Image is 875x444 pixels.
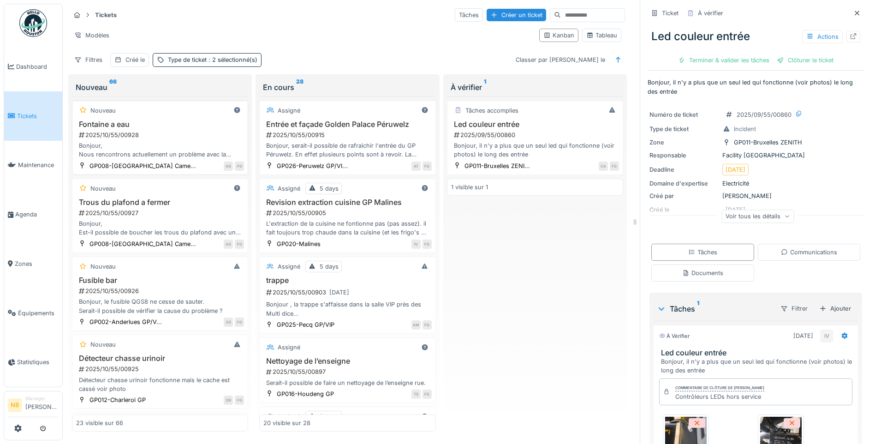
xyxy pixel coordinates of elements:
div: Tâches [455,8,483,22]
div: 5 days [320,262,339,271]
div: GP011-Bruxelles ZENITH [734,138,802,147]
div: AG [224,162,233,171]
div: À vérifier [659,332,690,340]
div: GP020-Malines [277,240,321,248]
div: Filtres [70,53,107,66]
div: À vérifier [698,9,723,18]
h3: Entrée et façade Golden Palace Péruwelz [263,120,431,129]
div: [DATE] [726,165,745,174]
div: FG [235,396,244,405]
div: Type de ticket [168,55,257,64]
div: Assigné [278,262,300,271]
h3: trappe [263,276,431,285]
div: Nouveau [90,184,116,193]
div: 2025/09/55/00860 [737,110,792,119]
div: Responsable [649,151,719,160]
div: 20 visible sur 28 [263,419,310,427]
a: Agenda [4,190,62,239]
div: Nouveau [90,106,116,115]
div: Bonjour, il n'y a plus que un seul led qui fonctionne (voir photos) le long des entrée [661,357,854,375]
div: GP008-[GEOGRAPHIC_DATA] Came... [89,240,196,248]
div: GP012-Charleroi GP [89,396,146,404]
div: Classer par [PERSON_NAME] le [512,53,609,66]
sup: 1 [484,82,486,93]
div: Assigné [278,184,300,193]
div: Assigné [278,343,300,352]
div: GP025-Pecq GP/VIP [277,320,334,329]
div: Bonjour, serait-il possible de rafraichir l'entrée du GP Péruwelz. En effet plusieurs points sont... [263,141,431,159]
div: Bonjour, il n'y a plus que un seul led qui fonctionne (voir photos) le long des entrée [451,141,619,159]
h3: Led couleur entrée [661,348,854,357]
div: DR [224,396,233,405]
div: Documents [682,269,723,277]
h3: Led couleur entrée [451,120,619,129]
span: Statistiques [17,358,59,366]
div: [DATE] [329,288,349,297]
sup: 28 [296,82,304,93]
div: TS [411,390,421,399]
div: AG [224,240,233,249]
span: Maintenance [18,161,59,169]
img: Badge_color-CXgf-gQk.svg [19,9,47,37]
div: Communications [781,248,837,257]
div: Domaine d'expertise [649,179,719,188]
a: Dashboard [4,42,62,91]
a: Zones [4,239,62,288]
div: GP011-Bruxelles ZENI... [464,162,530,170]
div: L'extraction de la cuisine ne fontionne pas (pas assez). il fait toujours trop chaude dans la cui... [263,219,431,237]
div: Commentaire de clôture de [PERSON_NAME] [675,385,764,391]
div: FG [235,318,244,327]
li: [PERSON_NAME] [25,395,59,415]
div: DS [224,318,233,327]
div: Détecteur chasse urinoir fonctionne mais le cache est cassé voir photo [76,376,244,393]
div: 5 days [320,184,339,193]
div: Bonjour , la trappe s'affaisse dans la salle VIP près des Multi dice bien à vous [263,300,431,318]
div: Tableau [586,31,617,40]
div: Tâches accomplies [465,106,518,115]
div: FG [235,162,244,171]
h3: Revision extraction cuisine GP Malines [263,198,431,207]
div: GP008-[GEOGRAPHIC_DATA] Came... [89,162,196,170]
div: FG [423,320,432,330]
div: CA [599,162,608,171]
div: Facility [GEOGRAPHIC_DATA] [649,151,862,160]
div: Bonjour, Est-il possible de boucher les trous du plafond avec une grille en fer, par exemple? Un ... [76,219,244,237]
div: Créé le [125,55,145,64]
div: Modèles [70,29,113,42]
div: Actions [802,30,843,43]
div: AT [411,162,421,171]
div: FG [423,390,432,399]
div: 2025/10/55/00897 [265,367,431,376]
div: Voir tous les détails [721,210,794,223]
div: GP002-Anderlues GP/V... [89,318,162,326]
a: Maintenance [4,141,62,190]
h3: Détecteur chasse urinoir [76,354,244,363]
h3: Trous du plafond a fermer [76,198,244,207]
div: Nouveau [76,82,244,93]
div: Contrôleurs LEDs hors service [675,392,764,401]
div: Tâches [688,248,717,257]
div: Nouveau [90,262,116,271]
div: Créer un ticket [487,9,546,21]
div: Tâches [657,303,773,314]
div: Filtrer [776,302,812,315]
li: NB [8,398,22,412]
sup: 66 [109,82,117,93]
p: Bonjour, il n'y a plus que un seul led qui fonctionne (voir photos) le long des entrée [648,78,864,96]
span: : 2 sélectionné(s) [207,56,257,63]
div: 2025/09/55/00860 [453,131,619,139]
div: 1 visible sur 1 [451,183,488,192]
div: 23 visible sur 66 [76,419,123,427]
div: Ticket [662,9,679,18]
span: Zones [15,259,59,268]
a: Équipements [4,288,62,338]
h3: Fontaine a eau [76,120,244,129]
div: 2025/10/55/00926 [78,287,244,295]
div: À vérifier [451,82,619,93]
div: En cours [263,82,432,93]
div: Zone [649,138,719,147]
div: [PERSON_NAME] [649,192,862,200]
div: FG [423,240,432,249]
div: Ajouter [815,302,855,315]
a: Statistiques [4,338,62,387]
